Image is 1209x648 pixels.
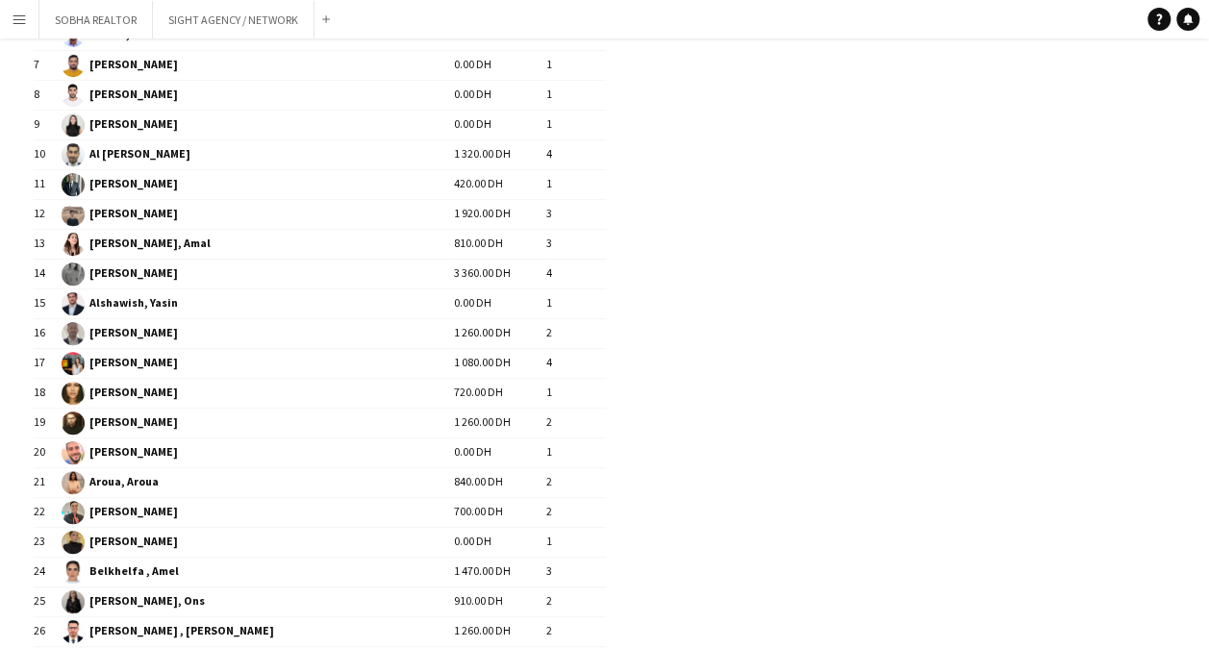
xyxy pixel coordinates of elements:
[62,173,454,196] span: [PERSON_NAME]
[454,110,546,139] td: 0.00 DH
[34,50,62,80] td: 7
[34,527,62,557] td: 23
[62,382,454,405] span: [PERSON_NAME]
[34,259,62,288] td: 14
[62,620,454,643] span: [PERSON_NAME] , [PERSON_NAME]
[454,348,546,378] td: 1 080.00 DH
[546,497,606,527] td: 2
[62,441,454,464] span: [PERSON_NAME]
[454,557,546,586] td: 1 470.00 DH
[62,143,454,166] span: Al [PERSON_NAME]
[62,292,454,315] span: Alshawish, Yasin
[34,288,62,318] td: 15
[34,497,62,527] td: 22
[546,437,606,467] td: 1
[454,467,546,497] td: 840.00 DH
[546,586,606,616] td: 2
[454,437,546,467] td: 0.00 DH
[62,531,454,554] span: [PERSON_NAME]
[546,80,606,110] td: 1
[62,411,454,435] span: [PERSON_NAME]
[546,527,606,557] td: 1
[454,259,546,288] td: 3 360.00 DH
[546,467,606,497] td: 2
[546,229,606,259] td: 3
[34,348,62,378] td: 17
[34,110,62,139] td: 9
[34,378,62,408] td: 18
[546,50,606,80] td: 1
[454,527,546,557] td: 0.00 DH
[454,139,546,169] td: 1 320.00 DH
[34,408,62,437] td: 19
[34,557,62,586] td: 24
[546,110,606,139] td: 1
[546,288,606,318] td: 1
[39,1,153,38] button: SOBHA REALTOR
[62,322,454,345] span: [PERSON_NAME]
[546,318,606,348] td: 2
[62,54,454,77] span: [PERSON_NAME]
[546,199,606,229] td: 3
[62,113,454,137] span: [PERSON_NAME]
[34,139,62,169] td: 10
[62,561,454,584] span: Belkhelfa , Amel
[62,471,454,494] span: Aroua, Aroua
[546,557,606,586] td: 3
[34,437,62,467] td: 20
[546,616,606,646] td: 2
[546,139,606,169] td: 4
[546,408,606,437] td: 2
[454,169,546,199] td: 420.00 DH
[34,318,62,348] td: 16
[454,378,546,408] td: 720.00 DH
[454,229,546,259] td: 810.00 DH
[454,616,546,646] td: 1 260.00 DH
[546,169,606,199] td: 1
[34,229,62,259] td: 13
[454,318,546,348] td: 1 260.00 DH
[34,467,62,497] td: 21
[62,352,454,375] span: [PERSON_NAME]
[546,378,606,408] td: 1
[454,288,546,318] td: 0.00 DH
[34,586,62,616] td: 25
[153,1,315,38] button: SIGHT AGENCY / NETWORK
[454,50,546,80] td: 0.00 DH
[454,199,546,229] td: 1 920.00 DH
[62,203,454,226] span: [PERSON_NAME]
[454,408,546,437] td: 1 260.00 DH
[454,80,546,110] td: 0.00 DH
[546,348,606,378] td: 4
[454,586,546,616] td: 910.00 DH
[34,616,62,646] td: 26
[34,169,62,199] td: 11
[62,590,454,613] span: [PERSON_NAME], Ons
[454,497,546,527] td: 700.00 DH
[62,84,454,107] span: [PERSON_NAME]
[34,199,62,229] td: 12
[546,259,606,288] td: 4
[62,233,454,256] span: [PERSON_NAME], Amal
[34,80,62,110] td: 8
[62,501,454,524] span: [PERSON_NAME]
[62,262,454,286] span: [PERSON_NAME]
